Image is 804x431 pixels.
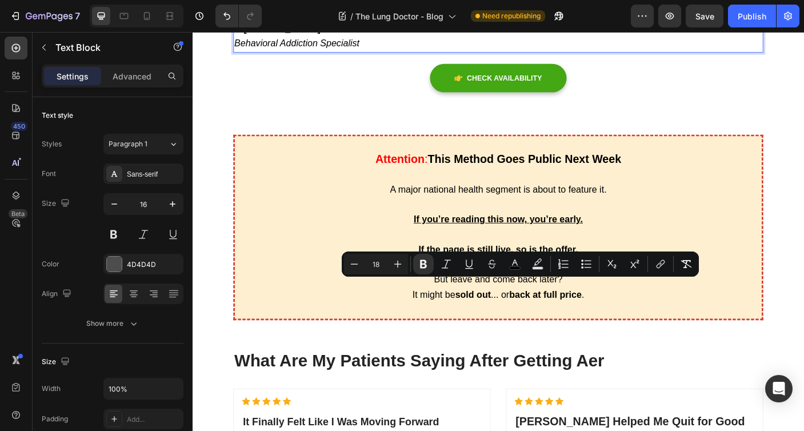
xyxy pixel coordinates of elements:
[55,41,153,54] p: Text Block
[47,358,462,379] span: What Are My Patients Saying After Getting Aer
[127,260,181,270] div: 4D4D4D
[246,289,439,300] span: It might be ... or .
[57,70,89,82] p: Settings
[482,11,541,21] span: Need republishing
[42,139,62,149] div: Styles
[9,209,27,218] div: Beta
[695,11,714,21] span: Save
[42,286,74,302] div: Align
[42,313,183,334] button: Show more
[104,378,183,399] input: Auto
[11,122,27,131] div: 450
[728,5,776,27] button: Publish
[765,375,793,402] div: Open Intercom Messenger
[263,135,481,149] strong: This Method Goes Public Next Week
[205,135,264,149] span: :
[350,10,353,22] span: /
[266,35,419,67] a: CHECK AVAILABILITY
[215,5,262,27] div: Undo/Redo
[42,169,56,179] div: Font
[248,204,438,215] u: If you’re reading this now, you’re early.
[355,10,443,22] span: The Lung Doctor - Blog
[75,9,80,23] p: 7
[113,70,151,82] p: Advanced
[271,272,415,283] span: But leave and come back later?
[42,110,73,121] div: Text style
[738,10,766,22] div: Publish
[253,238,432,249] u: If the page is still live, so is the offer.
[42,196,72,211] div: Size
[42,259,59,269] div: Color
[5,5,85,27] button: 7
[686,5,723,27] button: Save
[342,252,699,277] div: Editor contextual toolbar
[193,32,804,431] iframe: Design area
[127,414,181,425] div: Add...
[109,139,147,149] span: Paragraph 1
[42,354,72,370] div: Size
[307,47,392,56] span: CHECK AVAILABILITY
[42,414,68,424] div: Padding
[205,135,261,149] strong: Attention
[86,318,139,329] div: Show more
[42,384,61,394] div: Width
[127,169,181,179] div: Sans-serif
[355,289,436,300] strong: back at full price
[221,171,464,182] span: A major national health segment is about to feature it.
[103,134,183,154] button: Paragraph 1
[294,289,334,300] strong: sold out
